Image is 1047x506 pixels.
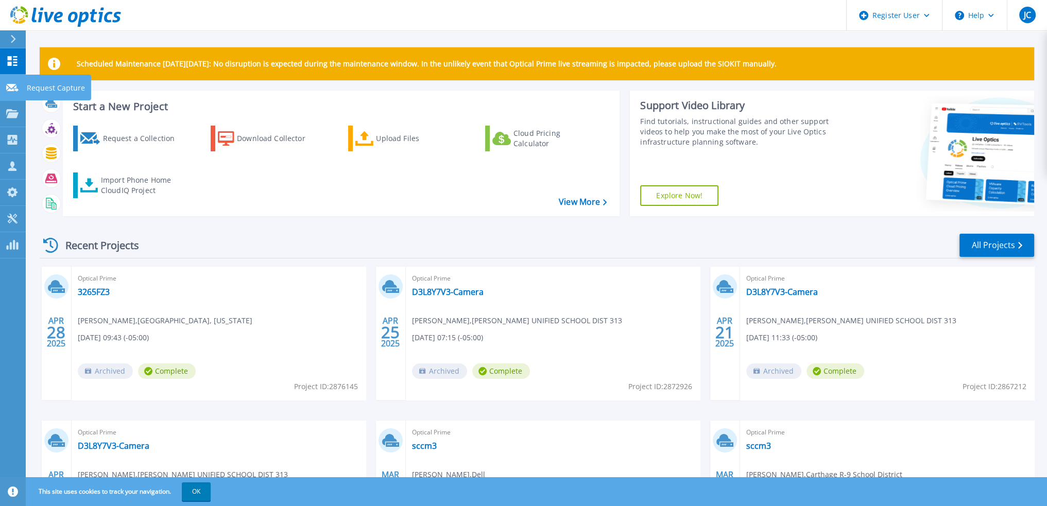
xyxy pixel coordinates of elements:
div: Import Phone Home CloudIQ Project [101,175,181,196]
a: sccm3 [412,441,437,451]
div: APR 2025 [46,467,66,505]
span: 28 [47,328,65,337]
div: Recent Projects [40,233,153,258]
a: View More [559,197,607,207]
div: Upload Files [376,128,458,149]
span: [PERSON_NAME] , [PERSON_NAME] UNIFIED SCHOOL DIST 313 [78,469,288,480]
a: Upload Files [348,126,463,151]
span: [DATE] 07:15 (-05:00) [412,332,483,343]
span: Complete [806,363,864,379]
span: [PERSON_NAME] , Carthage R-9 School District [746,469,902,480]
a: Cloud Pricing Calculator [485,126,600,151]
span: Archived [78,363,133,379]
span: Archived [746,363,801,379]
span: Optical Prime [78,273,359,284]
div: Find tutorials, instructional guides and other support videos to help you make the most of your L... [640,116,847,147]
div: Download Collector [237,128,319,149]
div: Request a Collection [102,128,185,149]
div: Cloud Pricing Calculator [513,128,596,149]
a: D3L8Y7V3-Camera [746,287,818,297]
span: [PERSON_NAME] , [PERSON_NAME] UNIFIED SCHOOL DIST 313 [746,315,956,326]
span: Optical Prime [78,427,359,438]
span: [PERSON_NAME] , [GEOGRAPHIC_DATA], [US_STATE] [78,315,252,326]
a: sccm3 [746,441,771,451]
a: D3L8Y7V3-Camera [78,441,149,451]
p: Request Capture [27,75,85,101]
span: [PERSON_NAME] , Dell [412,469,485,480]
div: APR 2025 [46,313,66,351]
span: 25 [381,328,400,337]
span: Archived [412,363,467,379]
span: Project ID: 2876145 [294,381,358,392]
div: Support Video Library [640,99,847,112]
span: Optical Prime [412,273,694,284]
span: [PERSON_NAME] , [PERSON_NAME] UNIFIED SCHOOL DIST 313 [412,315,622,326]
button: OK [182,482,211,501]
div: MAR 2025 [715,467,734,505]
span: Project ID: 2872926 [628,381,692,392]
span: Complete [138,363,196,379]
a: All Projects [959,234,1034,257]
a: D3L8Y7V3-Camera [412,287,484,297]
span: This site uses cookies to track your navigation. [28,482,211,501]
span: [DATE] 11:33 (-05:00) [746,332,817,343]
span: 21 [715,328,734,337]
a: Request a Collection [73,126,188,151]
a: Download Collector [211,126,325,151]
div: MAR 2025 [381,467,400,505]
a: 3265FZ3 [78,287,110,297]
span: Optical Prime [746,273,1028,284]
span: JC [1023,11,1031,19]
div: APR 2025 [715,313,734,351]
h3: Start a New Project [73,101,606,112]
a: Explore Now! [640,185,718,206]
div: APR 2025 [381,313,400,351]
span: [DATE] 09:43 (-05:00) [78,332,149,343]
p: Scheduled Maintenance [DATE][DATE]: No disruption is expected during the maintenance window. In t... [77,60,777,68]
span: Project ID: 2867212 [963,381,1026,392]
span: Optical Prime [746,427,1028,438]
span: Complete [472,363,530,379]
span: Optical Prime [412,427,694,438]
